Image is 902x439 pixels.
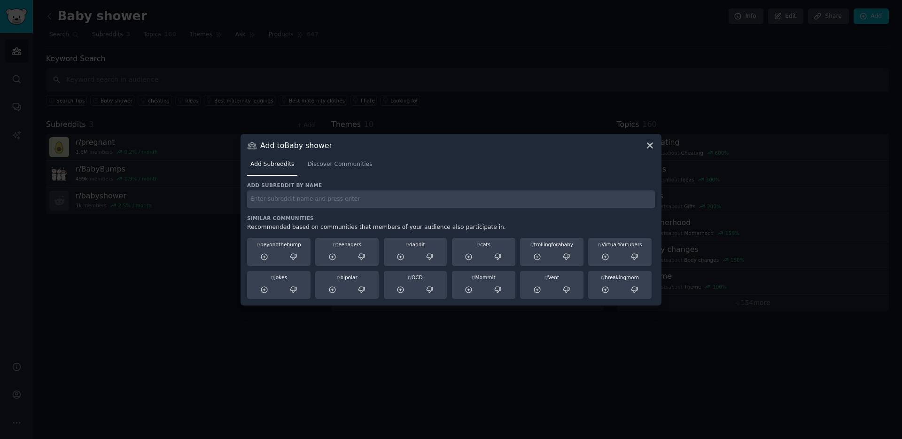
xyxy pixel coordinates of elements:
div: beyondthebump [250,241,307,248]
div: Vent [523,274,580,281]
span: r/ [530,242,534,247]
span: r/ [408,274,412,280]
span: r/ [476,242,480,247]
span: r/ [257,242,260,247]
div: VirtualYoutubers [591,241,648,248]
div: Jokes [250,274,307,281]
span: r/ [544,274,548,280]
span: r/ [333,242,336,247]
div: daddit [387,241,444,248]
span: r/ [598,242,602,247]
span: Add Subreddits [250,160,294,169]
span: r/ [472,274,475,280]
h3: Add subreddit by name [247,182,655,188]
div: cats [455,241,512,248]
a: Discover Communities [304,157,375,176]
h3: Similar Communities [247,215,655,221]
span: Discover Communities [307,160,372,169]
div: bipolar [319,274,375,281]
div: OCD [387,274,444,281]
span: r/ [601,274,605,280]
span: r/ [337,274,341,280]
span: r/ [271,274,274,280]
div: teenagers [319,241,375,248]
div: Mommit [455,274,512,281]
div: trollingforababy [523,241,580,248]
div: breakingmom [591,274,648,281]
span: r/ [405,242,409,247]
h3: Add to Baby shower [260,141,332,150]
div: Recommended based on communities that members of your audience also participate in. [247,223,655,232]
a: Add Subreddits [247,157,297,176]
input: Enter subreddit name and press enter [247,190,655,209]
